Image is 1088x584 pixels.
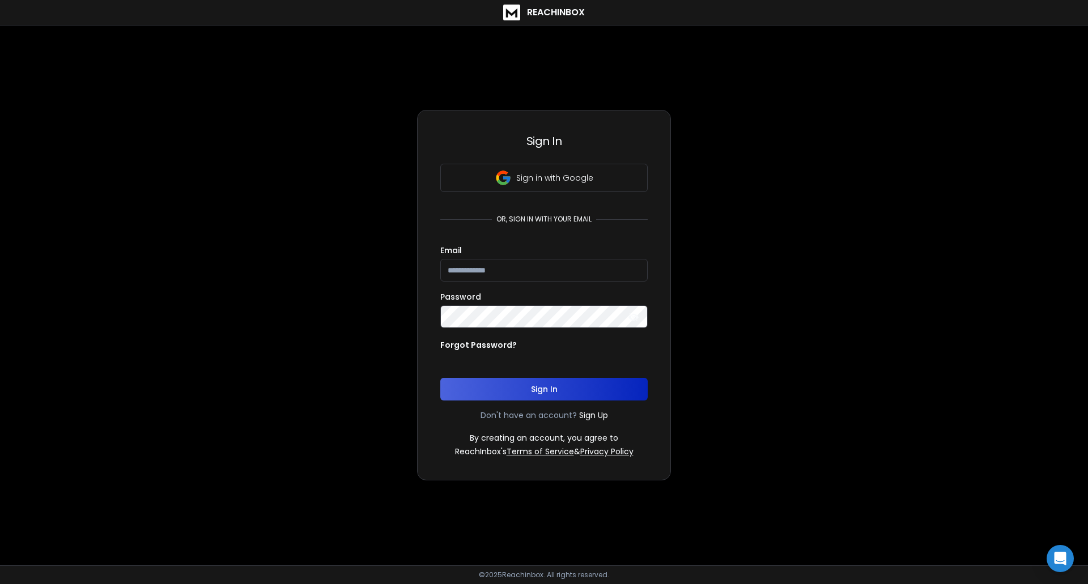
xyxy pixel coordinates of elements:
div: Open Intercom Messenger [1047,545,1074,572]
img: logo [503,5,520,20]
h1: ReachInbox [527,6,585,19]
a: Terms of Service [507,446,574,457]
p: ReachInbox's & [455,446,634,457]
p: By creating an account, you agree to [470,432,618,444]
p: or, sign in with your email [492,215,596,224]
p: Don't have an account? [481,410,577,421]
button: Sign in with Google [440,164,648,192]
p: Sign in with Google [516,172,593,184]
p: Forgot Password? [440,339,517,351]
h3: Sign In [440,133,648,149]
a: Sign Up [579,410,608,421]
label: Password [440,293,481,301]
a: Privacy Policy [580,446,634,457]
button: Sign In [440,378,648,400]
a: ReachInbox [503,5,585,20]
p: © 2025 Reachinbox. All rights reserved. [479,570,609,579]
label: Email [440,246,462,254]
